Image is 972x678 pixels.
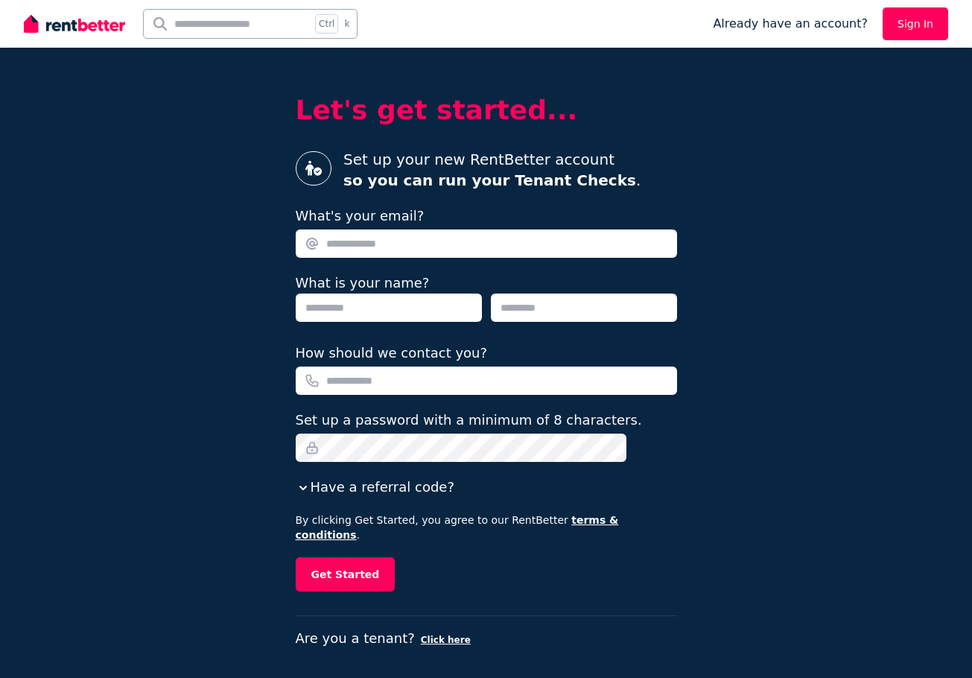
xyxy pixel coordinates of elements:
h2: Let's get started... [296,95,677,125]
span: Already have an account? [713,15,868,33]
p: By clicking Get Started, you agree to our RentBetter . [296,513,677,542]
p: Set up your new RentBetter account . [343,149,641,191]
button: Get Started [296,557,396,592]
button: Click here [421,634,471,646]
label: Set up a password with a minimum of 8 characters. [296,410,642,431]
label: What is your name? [296,275,430,291]
strong: so you can run your Tenant Checks [343,171,636,189]
label: How should we contact you? [296,343,488,364]
p: Are you a tenant? [296,628,677,649]
span: k [344,18,349,30]
a: Sign In [883,7,948,40]
span: Ctrl [315,14,338,34]
img: RentBetter [24,13,125,35]
label: What's your email? [296,206,425,226]
button: Have a referral code? [296,477,454,498]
